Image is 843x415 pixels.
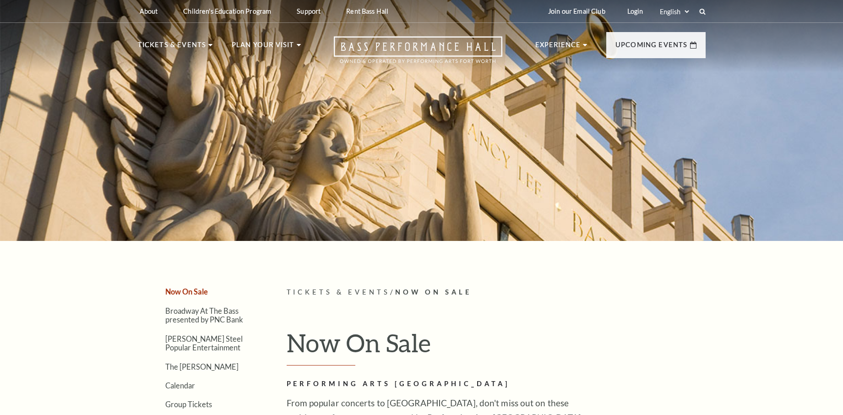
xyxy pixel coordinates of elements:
[615,39,688,56] p: Upcoming Events
[658,7,691,16] select: Select:
[165,306,243,324] a: Broadway At The Bass presented by PNC Bank
[183,7,271,15] p: Children's Education Program
[287,378,584,390] h2: Performing Arts [GEOGRAPHIC_DATA]
[535,39,581,56] p: Experience
[165,381,195,390] a: Calendar
[165,400,212,409] a: Group Tickets
[165,334,243,352] a: [PERSON_NAME] Steel Popular Entertainment
[165,362,239,371] a: The [PERSON_NAME]
[346,7,388,15] p: Rent Bass Hall
[138,39,207,56] p: Tickets & Events
[287,287,706,298] p: /
[395,288,472,296] span: Now On Sale
[165,287,208,296] a: Now On Sale
[287,288,391,296] span: Tickets & Events
[232,39,294,56] p: Plan Your Visit
[287,328,706,366] h1: Now On Sale
[140,7,158,15] p: About
[297,7,321,15] p: Support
